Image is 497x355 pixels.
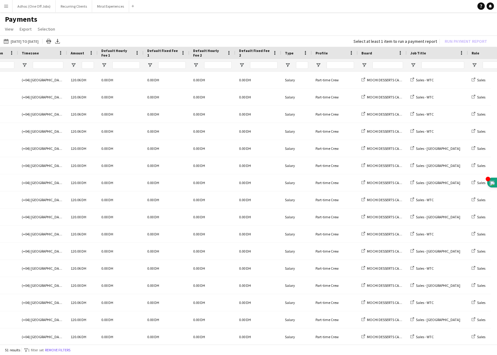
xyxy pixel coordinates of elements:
[312,123,358,140] div: Part-time Crew
[477,198,485,202] span: Sales
[144,294,189,311] div: 0.00 DH
[18,191,67,208] div: (+04) [GEOGRAPHIC_DATA]
[361,129,433,134] a: MOCHI DESSERTS CATERING SERVICES L.L.C
[18,226,67,242] div: (+04) [GEOGRAPHIC_DATA]
[18,157,67,174] div: (+04) [GEOGRAPHIC_DATA]
[361,51,372,55] span: Board
[18,209,67,225] div: (+04) [GEOGRAPHIC_DATA]
[22,62,27,68] button: Open Filter Menu
[477,335,485,339] span: Sales
[235,328,281,345] div: 0.00 DH
[361,95,433,99] a: MOCHI DESSERTS CATERING SERVICES L.L.C
[477,215,485,219] span: Sales
[472,62,477,68] button: Open Filter Menu
[361,283,433,288] a: MOCHI DESSERTS CATERING SERVICES L.L.C
[281,277,312,294] div: Salary
[472,95,485,99] a: Sales
[71,180,86,185] span: 120.00 DH
[98,191,144,208] div: 0.00 DH
[193,62,199,68] button: Open Filter Menu
[410,266,434,271] a: Sales - WTC
[316,51,328,55] span: Profile
[416,112,434,116] span: Sales - WTC
[472,232,485,236] a: Sales
[98,157,144,174] div: 0.00 DH
[367,300,433,305] span: MOCHI DESSERTS CATERING SERVICES L.L.C
[361,78,433,82] a: MOCHI DESSERTS CATERING SERVICES L.L.C
[281,260,312,277] div: Salary
[367,215,433,219] span: MOCHI DESSERTS CATERING SERVICES L.L.C
[372,61,403,69] input: Board Filter Input
[477,300,485,305] span: Sales
[71,112,86,116] span: 120.06 DH
[410,283,460,288] a: Sales - [GEOGRAPHIC_DATA]
[416,249,460,253] span: Sales - [GEOGRAPHIC_DATA]
[235,226,281,242] div: 0.00 DH
[410,163,460,168] a: Sales - [GEOGRAPHIC_DATA]
[144,174,189,191] div: 0.00 DH
[361,62,367,68] button: Open Filter Menu
[361,112,433,116] a: MOCHI DESSERTS CATERING SERVICES L.L.C
[361,215,433,219] a: MOCHI DESSERTS CATERING SERVICES L.L.C
[416,283,460,288] span: Sales - [GEOGRAPHIC_DATA]
[312,89,358,105] div: Part-time Crew
[235,174,281,191] div: 0.00 DH
[22,51,39,55] span: Timezone
[281,123,312,140] div: Salary
[56,0,92,12] button: Recurring Clients
[421,61,464,69] input: Job Title Filter Input
[361,300,433,305] a: MOCHI DESSERTS CATERING SERVICES L.L.C
[416,335,434,339] span: Sales - WTC
[71,232,86,236] span: 120.06 DH
[472,317,485,322] a: Sales
[38,26,55,32] span: Selection
[281,294,312,311] div: Salary
[361,232,433,236] a: MOCHI DESSERTS CATERING SERVICES L.L.C
[18,140,67,157] div: (+04) [GEOGRAPHIC_DATA]
[189,311,235,328] div: 0.00 DH
[312,226,358,242] div: Part-time Crew
[327,61,354,69] input: Profile Filter Input
[235,277,281,294] div: 0.00 DH
[18,328,67,345] div: (+04) [GEOGRAPHIC_DATA]
[98,209,144,225] div: 0.00 DH
[144,209,189,225] div: 0.00 DH
[410,180,460,185] a: Sales - [GEOGRAPHIC_DATA]
[235,72,281,88] div: 0.00 DH
[98,277,144,294] div: 0.00 DH
[472,300,485,305] a: Sales
[98,123,144,140] div: 0.00 DH
[361,146,433,151] a: MOCHI DESSERTS CATERING SERVICES L.L.C
[312,243,358,260] div: Part-time Crew
[477,112,485,116] span: Sales
[189,294,235,311] div: 0.00 DH
[367,163,433,168] span: MOCHI DESSERTS CATERING SERVICES L.L.C
[98,328,144,345] div: 0.00 DH
[367,317,433,322] span: MOCHI DESSERTS CATERING SERVICES L.L.C
[189,140,235,157] div: 0.00 DH
[472,249,485,253] a: Sales
[410,249,460,253] a: Sales - [GEOGRAPHIC_DATA]
[312,277,358,294] div: Part-time Crew
[144,277,189,294] div: 0.00 DH
[416,317,460,322] span: Sales - [GEOGRAPHIC_DATA]
[71,283,86,288] span: 120.00 DH
[18,106,67,123] div: (+04) [GEOGRAPHIC_DATA]
[71,163,86,168] span: 120.00 DH
[410,300,434,305] a: Sales - WTC
[410,317,460,322] a: Sales - [GEOGRAPHIC_DATA]
[477,317,485,322] span: Sales
[235,191,281,208] div: 0.00 DH
[189,191,235,208] div: 0.00 DH
[312,106,358,123] div: Part-time Crew
[416,95,434,99] span: Sales - WTC
[18,294,67,311] div: (+04) [GEOGRAPHIC_DATA]
[410,51,426,55] span: Job Title
[98,140,144,157] div: 0.00 DH
[281,89,312,105] div: Salary
[472,112,485,116] a: Sales
[18,89,67,105] div: (+04) [GEOGRAPHIC_DATA]
[18,260,67,277] div: (+04) [GEOGRAPHIC_DATA]
[235,311,281,328] div: 0.00 DH
[45,38,52,45] app-action-btn: Print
